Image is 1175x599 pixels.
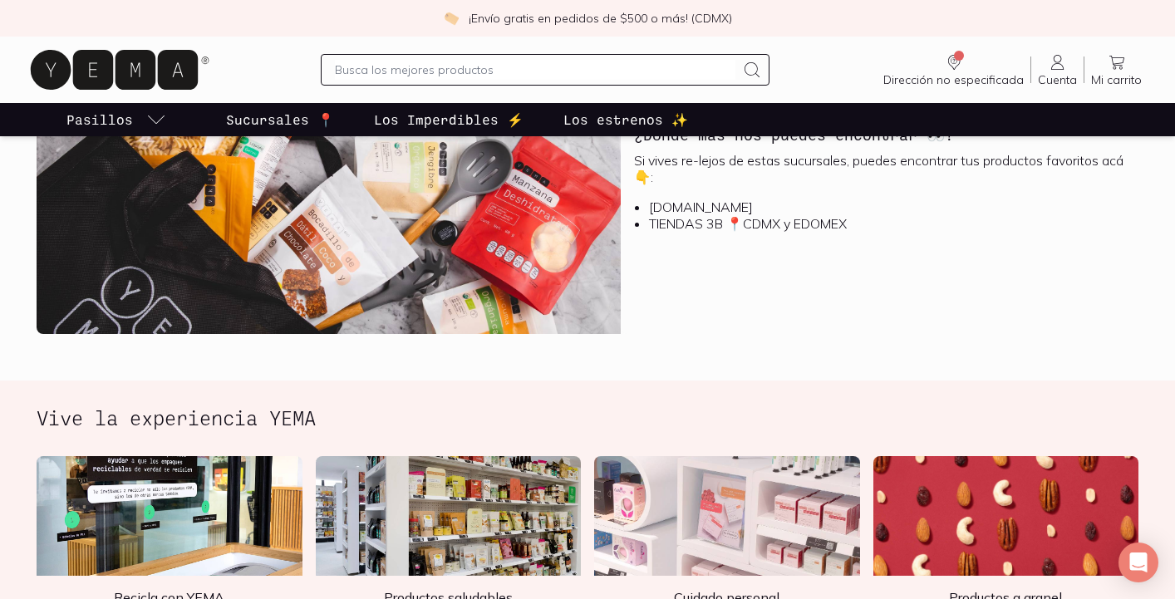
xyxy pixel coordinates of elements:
p: Si vives re-lejos de estas sucursales, puedes encontrar tus productos favoritos acá 👇: [634,152,1125,185]
img: check [444,11,459,26]
a: Los estrenos ✨ [560,103,691,136]
li: TIENDAS 3B 📍CDMX y EDOMEX [649,215,1125,232]
li: [DOMAIN_NAME] [649,199,1125,215]
span: Cuenta [1038,72,1077,87]
h2: Vive la experiencia YEMA [37,407,316,429]
p: ¡Envío gratis en pedidos de $500 o más! (CDMX) [469,10,732,27]
div: Open Intercom Messenger [1118,543,1158,582]
img: ¿Dónde más nos puedes encontrar 👀? [37,42,621,334]
a: Dirección no especificada [877,52,1030,87]
span: Dirección no especificada [883,72,1024,87]
a: Mi carrito [1084,52,1148,87]
p: Los Imperdibles ⚡️ [374,110,524,130]
a: Sucursales 📍 [223,103,337,136]
p: Pasillos [66,110,133,130]
input: Busca los mejores productos [335,60,735,80]
p: Los estrenos ✨ [563,110,688,130]
a: Los Imperdibles ⚡️ [371,103,527,136]
span: Mi carrito [1091,72,1142,87]
p: Sucursales 📍 [226,110,334,130]
a: Cuenta [1031,52,1084,87]
a: pasillo-todos-link [63,103,170,136]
